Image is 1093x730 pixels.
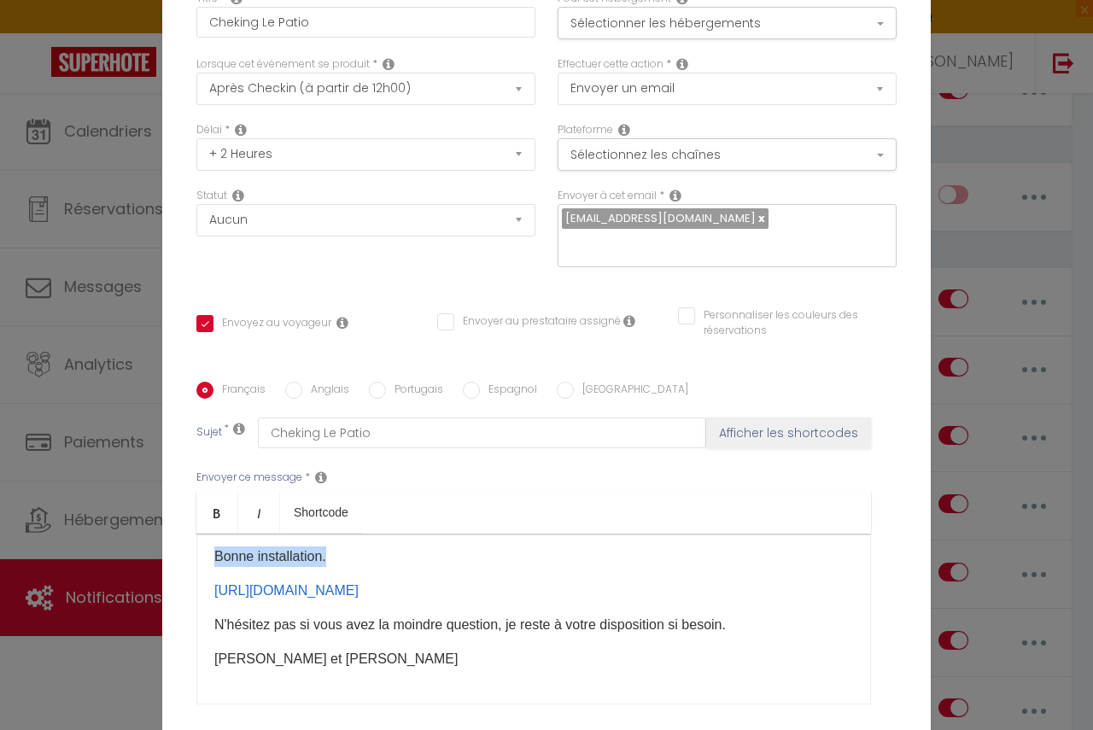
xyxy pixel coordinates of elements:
[706,418,871,448] button: Afficher les shortcodes
[558,122,613,138] label: Plateforme
[196,492,238,533] a: Bold
[214,649,853,669] p: [PERSON_NAME] et [PERSON_NAME]
[383,57,395,71] i: Event Occur
[233,422,245,435] i: Subject
[558,138,897,171] button: Sélectionnez les chaînes
[558,188,657,204] label: Envoyer à cet email
[196,188,227,204] label: Statut
[196,56,370,73] label: Lorsque cet événement se produit
[676,57,688,71] i: Action Type
[336,316,348,330] i: Envoyer au voyageur
[214,546,853,567] p: Bonne installation.
[315,470,327,484] i: Message
[574,382,688,400] label: [GEOGRAPHIC_DATA]
[480,382,537,400] label: Espagnol
[558,7,897,39] button: Sélectionner les hébergements
[280,492,362,533] a: Shortcode
[214,615,853,635] p: N'hésitez pas si vous avez la moindre question, je reste à votre disposition si besoin.
[565,210,756,226] span: [EMAIL_ADDRESS][DOMAIN_NAME]
[623,314,635,328] i: Envoyer au prestataire si il est assigné
[386,382,443,400] label: Portugais
[196,122,222,138] label: Délai
[14,7,65,58] button: Ouvrir le widget de chat LiveChat
[618,123,630,137] i: Action Channel
[870,84,1065,116] div: Mise à jour de la notification avec succès !
[302,382,349,400] label: Anglais
[235,123,247,137] i: Action Time
[196,470,302,486] label: Envoyer ce message
[232,189,244,202] i: Booking status
[238,492,280,533] a: Italic
[669,189,681,202] i: Recipient
[196,424,222,442] label: Sujet
[214,583,359,598] a: [URL][DOMAIN_NAME]
[213,382,266,400] label: Français
[558,56,663,73] label: Effectuer cette action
